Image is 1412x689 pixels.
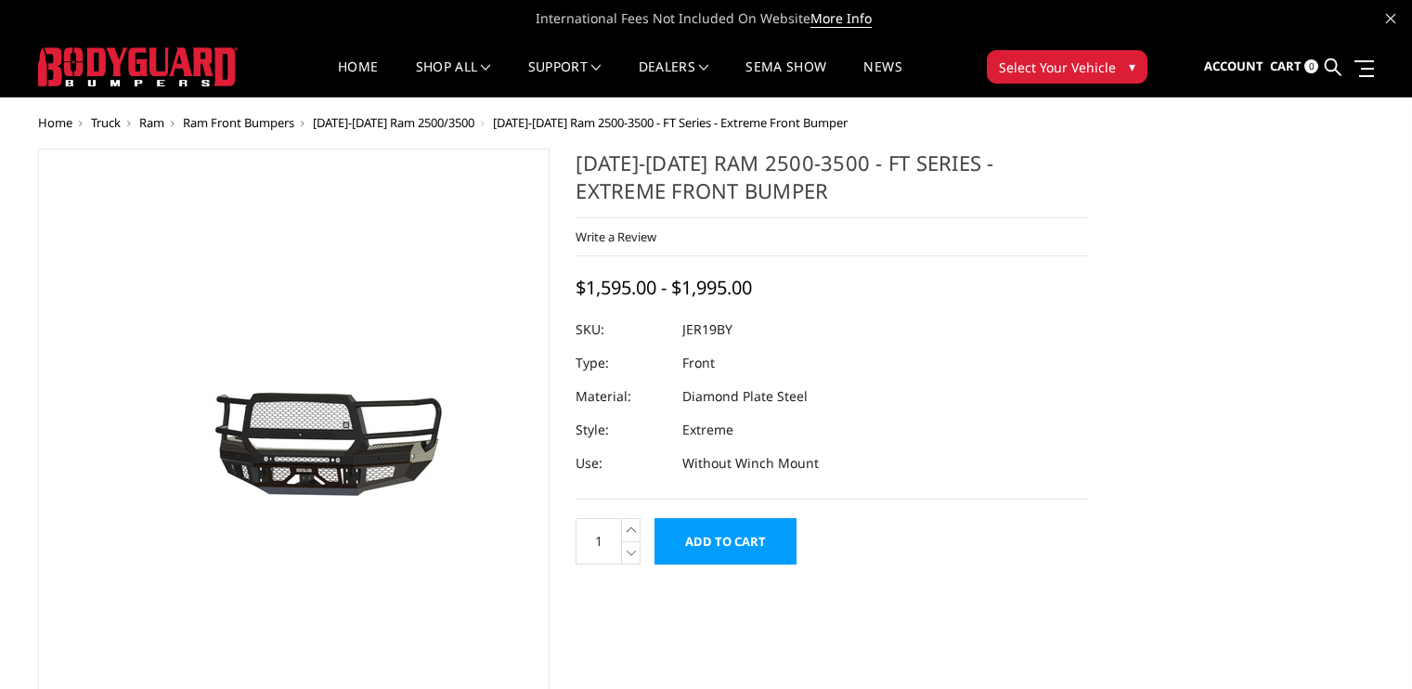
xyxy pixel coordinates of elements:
[682,447,819,480] dd: Without Winch Mount
[38,47,238,86] img: BODYGUARD BUMPERS
[576,447,668,480] dt: Use:
[528,60,602,97] a: Support
[810,9,872,28] a: More Info
[576,149,1088,218] h1: [DATE]-[DATE] Ram 2500-3500 - FT Series - Extreme Front Bumper
[61,318,525,536] img: 2019-2025 Ram 2500-3500 - FT Series - Extreme Front Bumper
[576,275,752,300] span: $1,595.00 - $1,995.00
[1270,42,1318,92] a: Cart 0
[987,50,1147,84] button: Select Your Vehicle
[745,60,826,97] a: SEMA Show
[183,114,294,131] a: Ram Front Bumpers
[1204,58,1263,74] span: Account
[338,60,378,97] a: Home
[493,114,848,131] span: [DATE]-[DATE] Ram 2500-3500 - FT Series - Extreme Front Bumper
[682,413,733,447] dd: Extreme
[999,58,1116,77] span: Select Your Vehicle
[639,60,709,97] a: Dealers
[38,114,72,131] a: Home
[682,346,715,380] dd: Front
[863,60,901,97] a: News
[576,346,668,380] dt: Type:
[682,380,808,413] dd: Diamond Plate Steel
[576,380,668,413] dt: Material:
[139,114,164,131] a: Ram
[1304,59,1318,73] span: 0
[576,228,656,245] a: Write a Review
[313,114,474,131] a: [DATE]-[DATE] Ram 2500/3500
[682,313,732,346] dd: JER19BY
[1204,42,1263,92] a: Account
[416,60,491,97] a: shop all
[91,114,121,131] a: Truck
[654,518,797,565] input: Add to Cart
[1270,58,1302,74] span: Cart
[1129,57,1135,76] span: ▾
[576,313,668,346] dt: SKU:
[576,413,668,447] dt: Style:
